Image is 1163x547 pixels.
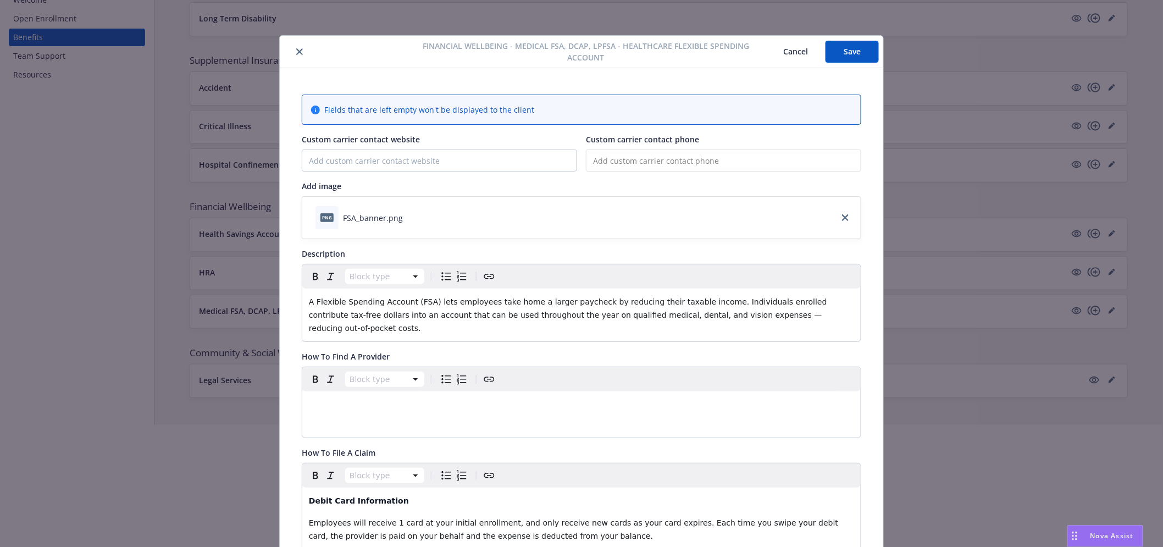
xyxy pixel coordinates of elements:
[839,211,852,224] a: close
[343,212,403,224] div: FSA_banner.png
[481,269,497,284] button: Create link
[309,297,829,333] span: A Flexible Spending Account (FSA) lets employees take home a larger paycheck by reducing their ta...
[345,372,424,387] button: Block type
[302,391,861,418] div: editable markdown
[586,150,861,172] input: Add custom carrier contact phone
[302,351,390,362] span: How To Find A Provider
[302,248,345,259] span: Description
[407,212,416,224] button: download file
[826,41,879,63] button: Save
[439,372,469,387] div: toggle group
[323,372,339,387] button: Italic
[320,213,334,222] span: png
[407,40,764,63] span: Financial Wellbeing - Medical FSA, DCAP, LPFSA - Healthcare Flexible Spending Account
[481,372,497,387] button: Create link
[454,269,469,284] button: Numbered list
[302,150,577,171] input: Add custom carrier contact website
[439,269,469,284] div: toggle group
[323,269,339,284] button: Italic
[766,41,826,63] button: Cancel
[439,269,454,284] button: Bulleted list
[454,372,469,387] button: Numbered list
[439,372,454,387] button: Bulleted list
[345,269,424,284] button: Block type
[308,269,323,284] button: Bold
[302,181,341,191] span: Add image
[302,134,420,145] span: Custom carrier contact website
[586,134,699,145] span: Custom carrier contact phone
[324,104,534,115] span: Fields that are left empty won't be displayed to the client
[308,372,323,387] button: Bold
[302,289,861,341] div: editable markdown
[293,45,306,58] button: close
